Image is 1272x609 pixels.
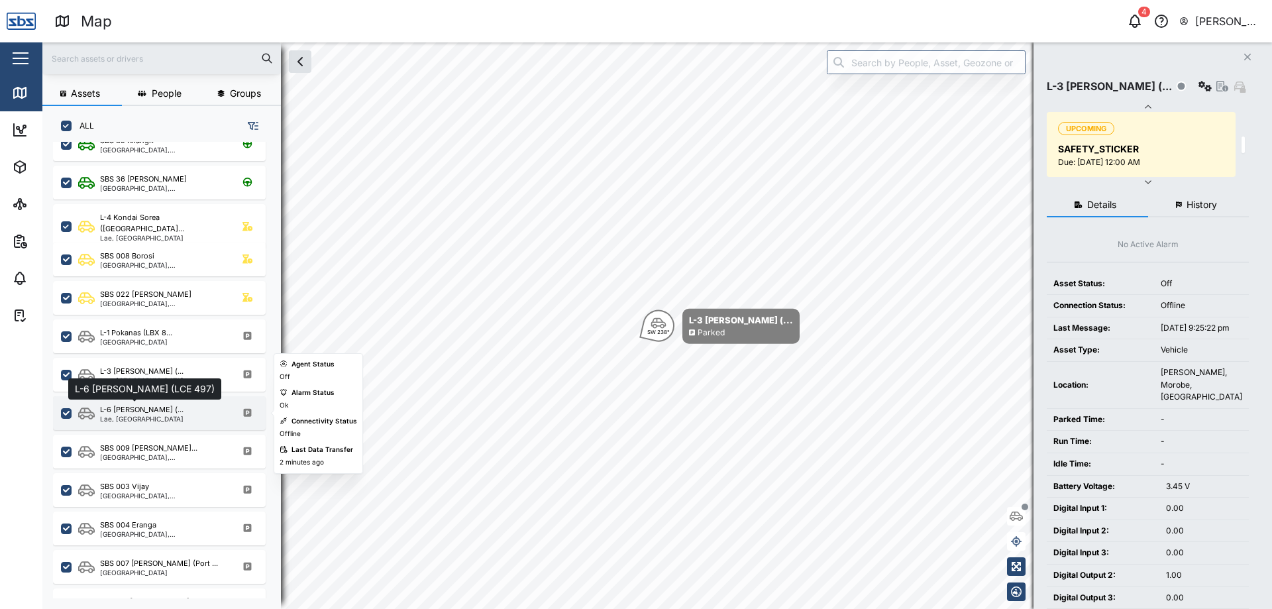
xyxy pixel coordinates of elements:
div: Digital Output 3: [1053,592,1153,604]
div: L-1 Pokanas (LBX 8... [100,327,172,339]
span: Assets [71,89,100,98]
div: Sites [34,197,66,211]
div: [GEOGRAPHIC_DATA], [GEOGRAPHIC_DATA] [100,300,227,307]
div: Map [81,10,112,33]
div: No Active Alarm [1118,239,1179,251]
div: Vehicle [1161,344,1242,357]
div: Lae, [GEOGRAPHIC_DATA] [100,235,227,241]
div: [GEOGRAPHIC_DATA], [GEOGRAPHIC_DATA] [100,185,227,192]
div: SBS 010 [PERSON_NAME] [100,596,189,608]
div: Connection Status: [1053,300,1147,312]
div: 0.00 [1166,525,1242,537]
div: Reports [34,234,79,249]
div: Lae, [GEOGRAPHIC_DATA] [100,377,184,384]
div: Alarm Status [291,388,335,398]
div: Map [34,85,64,100]
div: SBS 022 [PERSON_NAME] [100,289,191,300]
div: Connectivity Status [291,416,357,427]
div: 3.45 V [1166,480,1242,493]
div: Asset Type: [1053,344,1147,357]
div: [DATE] 9:25:22 pm [1161,322,1242,335]
div: Digital Input 2: [1053,525,1153,537]
span: History [1187,200,1217,209]
div: SBS 36 [PERSON_NAME] [100,174,187,185]
div: SBS 004 Eranga [100,520,156,531]
div: 0.00 [1166,502,1242,515]
div: L-6 [PERSON_NAME] (... [100,404,184,415]
input: Search assets or drivers [50,48,273,68]
canvas: Map [42,42,1272,609]
div: Alarms [34,271,76,286]
div: Idle Time: [1053,458,1147,471]
span: Groups [230,89,261,98]
div: 2 minutes ago [280,457,324,468]
div: Last Data Transfer [291,445,353,455]
div: [GEOGRAPHIC_DATA] [100,339,172,345]
button: [PERSON_NAME] SBS [1179,12,1261,30]
div: SW 238° [647,329,670,335]
div: Parked Time: [1053,414,1147,426]
div: Assets [34,160,76,174]
div: Dashboard [34,123,94,137]
div: Ok [280,400,288,411]
div: SBS 007 [PERSON_NAME] (Port ... [100,558,218,569]
div: 0.00 [1166,592,1242,604]
span: Details [1087,200,1116,209]
label: ALL [72,121,94,131]
div: SBS 008 Borosi [100,250,154,262]
div: SBS 009 [PERSON_NAME]... [100,443,197,454]
img: Main Logo [7,7,36,36]
div: Asset Status: [1053,278,1147,290]
div: Map marker [643,309,800,344]
div: SBS 003 Vijay [100,481,149,492]
div: [PERSON_NAME], Morobe, [GEOGRAPHIC_DATA] [1161,366,1242,404]
input: Search by People, Asset, Geozone or Place [827,50,1026,74]
div: Digital Output 2: [1053,569,1153,582]
div: Run Time: [1053,435,1147,448]
div: - [1161,414,1242,426]
div: Parked [698,327,725,339]
span: People [152,89,182,98]
div: Agent Status [291,359,335,370]
div: [GEOGRAPHIC_DATA], [GEOGRAPHIC_DATA] [100,531,227,537]
div: L-4 Kondai Sorea ([GEOGRAPHIC_DATA]... [100,212,227,235]
div: 1.00 [1166,569,1242,582]
div: Due: [DATE] 12:00 AM [1058,156,1227,169]
div: Location: [1053,379,1147,392]
div: [GEOGRAPHIC_DATA], [GEOGRAPHIC_DATA] [100,146,227,153]
div: Battery Voltage: [1053,480,1153,493]
div: [PERSON_NAME] SBS [1195,13,1261,30]
div: 4 [1138,7,1150,17]
div: Digital Input 3: [1053,547,1153,559]
div: Off [1161,278,1242,290]
div: L-3 [PERSON_NAME] (... [100,366,184,377]
div: Tasks [34,308,71,323]
div: Offline [1161,300,1242,312]
div: SAFETY_STICKER [1058,142,1227,156]
span: UPCOMING [1066,123,1107,135]
div: L-3 [PERSON_NAME] (... [689,313,793,327]
div: [GEOGRAPHIC_DATA], [GEOGRAPHIC_DATA] [100,454,227,461]
div: Offline [280,429,301,439]
div: grid [53,142,280,598]
div: [GEOGRAPHIC_DATA] [100,569,218,576]
div: Digital Input 1: [1053,502,1153,515]
div: Lae, [GEOGRAPHIC_DATA] [100,415,184,422]
div: Off [280,372,290,382]
div: [GEOGRAPHIC_DATA], [GEOGRAPHIC_DATA] [100,262,227,268]
div: [GEOGRAPHIC_DATA], [GEOGRAPHIC_DATA] [100,492,227,499]
div: - [1161,435,1242,448]
div: 0.00 [1166,547,1242,559]
div: - [1161,458,1242,471]
div: L-3 [PERSON_NAME] (... [1047,78,1172,95]
div: Last Message: [1053,322,1147,335]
